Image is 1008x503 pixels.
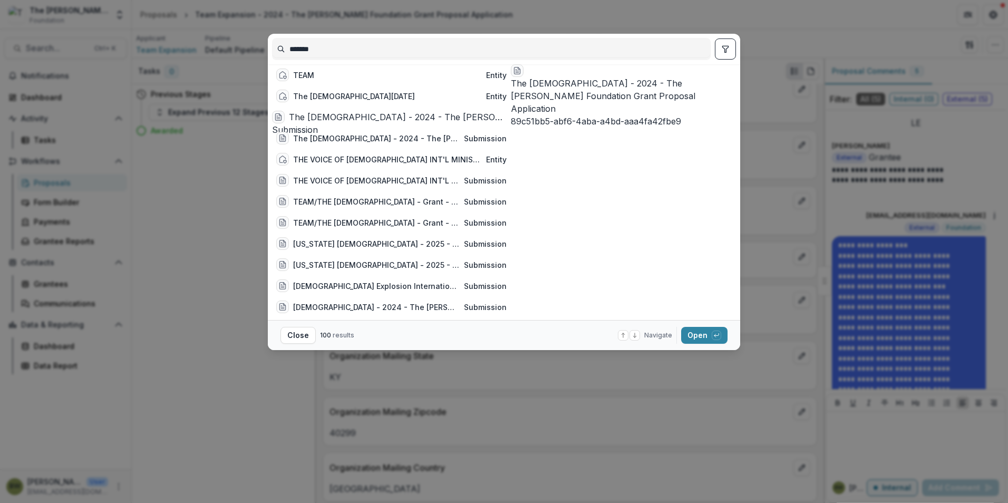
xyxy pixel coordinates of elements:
button: toggle filters [715,38,736,60]
span: Entity [486,92,507,101]
div: [US_STATE] [DEMOGRAPHIC_DATA] - 2025 - The [PERSON_NAME] Foundation Grant Proposal Application [293,238,460,249]
div: TEAM [293,70,314,81]
span: Entity [486,155,507,164]
div: The [DEMOGRAPHIC_DATA] - 2024 - The [PERSON_NAME] Foundation Grant Proposal Application [293,133,460,144]
div: The [DEMOGRAPHIC_DATA][DATE] [293,91,415,102]
div: TEAM/THE [DEMOGRAPHIC_DATA] - Grant - [DATE] [293,217,460,228]
div: TEAM/THE [DEMOGRAPHIC_DATA] - Grant - [DATE] [293,196,460,207]
div: [DEMOGRAPHIC_DATA] Explosion International - 2025 - The [PERSON_NAME] Foundation Grant Proposal A... [293,280,460,292]
span: Entity [486,71,507,80]
h3: The [DEMOGRAPHIC_DATA] - 2024 - The [PERSON_NAME] Foundation Grant Proposal Application [511,77,736,115]
span: Submission [464,282,507,291]
span: Submission [464,197,507,206]
span: Submission [464,218,507,227]
span: Submission [272,124,318,135]
div: THE VOICE OF [DEMOGRAPHIC_DATA] INT'L MINISTRIES [293,154,482,165]
span: results [333,331,354,339]
span: Submission [464,260,507,269]
span: Submission [464,176,507,185]
span: Navigate [644,331,672,340]
div: The [DEMOGRAPHIC_DATA] - 2024 - The [PERSON_NAME] Foundation Grant Proposal Application [289,111,507,123]
div: THE VOICE OF [DEMOGRAPHIC_DATA] INT'L MINISTRIES - 2024 - LOI [293,175,460,186]
button: Close [280,327,316,344]
span: Submission [464,134,507,143]
div: [US_STATE] [DEMOGRAPHIC_DATA] - 2025 - The [PERSON_NAME] Foundation Grant Proposal Application [293,259,460,270]
div: [DEMOGRAPHIC_DATA] - 2024 - The [PERSON_NAME] Foundation Grant Proposal Application [293,302,460,313]
button: Open [681,327,728,344]
span: Submission [464,239,507,248]
span: 100 [320,331,331,339]
span: Submission [464,303,507,312]
h3: 89c51bb5-abf6-4aba-a4bd-aaa4fa42fbe9 [511,115,736,128]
